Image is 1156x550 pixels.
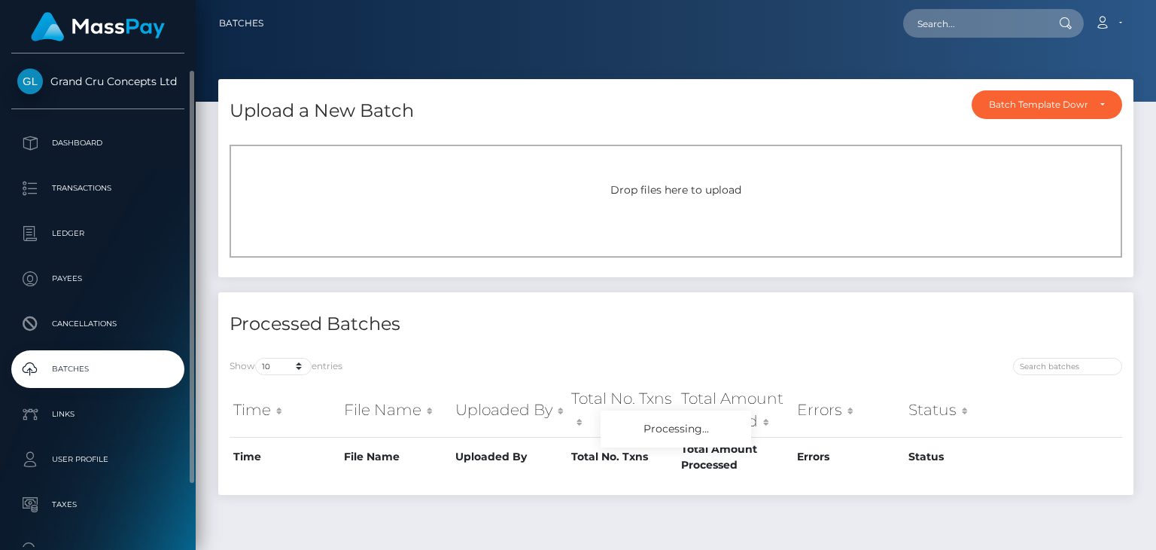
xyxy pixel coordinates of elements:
[610,183,741,197] span: Drop files here to upload
[11,75,184,88] span: Grand Cru Concepts Ltd
[17,132,178,154] p: Dashboard
[230,358,342,375] label: Show entries
[793,383,905,437] th: Errors
[17,358,178,380] p: Batches
[677,383,793,437] th: Total Amount Processed
[340,383,452,437] th: File Name
[340,437,452,477] th: File Name
[17,222,178,245] p: Ledger
[230,98,414,124] h4: Upload a New Batch
[230,437,340,477] th: Time
[17,267,178,290] p: Payees
[17,403,178,426] p: Links
[452,383,567,437] th: Uploaded By
[230,383,340,437] th: Time
[11,124,184,162] a: Dashboard
[601,411,751,448] div: Processing...
[677,437,793,477] th: Total Amount Processed
[905,437,1017,477] th: Status
[255,358,312,375] select: Showentries
[219,8,263,39] a: Batches
[972,90,1122,119] button: Batch Template Download
[905,383,1017,437] th: Status
[11,396,184,433] a: Links
[1013,358,1122,375] input: Search batches
[793,437,905,477] th: Errors
[567,383,677,437] th: Total No. Txns
[17,313,178,335] p: Cancellations
[17,448,178,471] p: User Profile
[11,486,184,524] a: Taxes
[452,437,567,477] th: Uploaded By
[11,350,184,388] a: Batches
[989,99,1088,111] div: Batch Template Download
[17,177,178,200] p: Transactions
[567,437,677,477] th: Total No. Txns
[903,9,1045,38] input: Search...
[11,215,184,252] a: Ledger
[17,493,178,516] p: Taxes
[17,69,43,94] img: Grand Cru Concepts Ltd
[11,170,184,207] a: Transactions
[11,260,184,298] a: Payees
[11,441,184,478] a: User Profile
[230,311,665,338] h4: Processed Batches
[31,12,165,41] img: MassPay Logo
[11,305,184,343] a: Cancellations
